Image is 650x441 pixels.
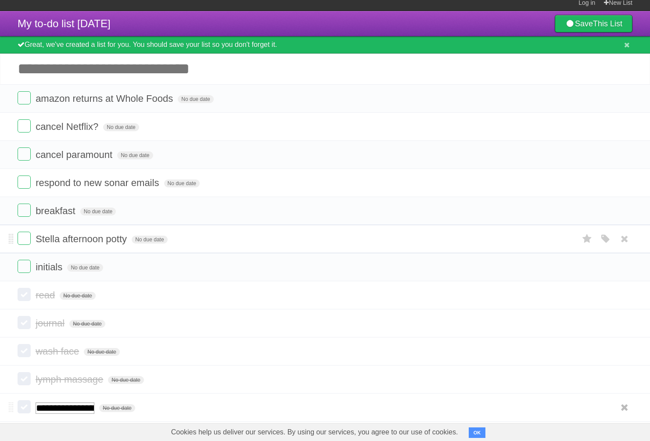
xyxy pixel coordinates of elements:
[18,288,31,301] label: Done
[36,290,57,301] span: read
[117,151,153,159] span: No due date
[84,348,119,356] span: No due date
[178,95,213,103] span: No due date
[164,179,200,187] span: No due date
[18,400,31,413] label: Done
[18,232,31,245] label: Done
[132,236,167,244] span: No due date
[36,318,67,329] span: journal
[103,123,139,131] span: No due date
[67,264,103,272] span: No due date
[36,121,101,132] span: cancel Netflix?
[36,177,161,188] span: respond to new sonar emails
[555,15,632,32] a: SaveThis List
[80,208,116,215] span: No due date
[579,232,596,246] label: Star task
[36,262,65,272] span: initials
[18,260,31,273] label: Done
[18,119,31,133] label: Done
[108,376,144,384] span: No due date
[36,149,115,160] span: cancel paramount
[18,204,31,217] label: Done
[18,147,31,161] label: Done
[69,320,105,328] span: No due date
[18,316,31,329] label: Done
[18,372,31,385] label: Done
[469,427,486,438] button: OK
[36,374,105,385] span: lymph massage
[60,292,95,300] span: No due date
[36,205,78,216] span: breakfast
[18,176,31,189] label: Done
[36,233,129,244] span: Stella afternoon potty
[162,423,467,441] span: Cookies help us deliver our services. By using our services, you agree to our use of cookies.
[99,404,135,412] span: No due date
[36,346,81,357] span: wash face
[18,344,31,357] label: Done
[18,91,31,104] label: Done
[593,19,622,28] b: This List
[18,18,111,29] span: My to-do list [DATE]
[36,93,175,104] span: amazon returns at Whole Foods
